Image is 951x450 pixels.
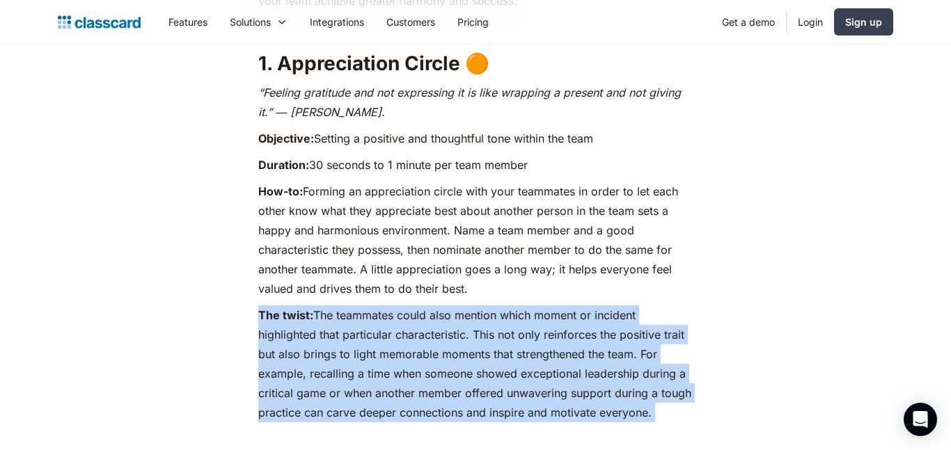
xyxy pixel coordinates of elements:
[58,13,141,32] a: home
[446,6,500,38] a: Pricing
[230,15,271,29] div: Solutions
[258,86,681,119] em: “Feeling gratitude and not expressing it is like wrapping a present and not giving it.” ― [PERSON...
[299,6,375,38] a: Integrations
[258,51,489,75] strong: 1. Appreciation Circle 🟠
[258,131,314,145] strong: Objective:
[258,305,692,422] p: The teammates could also mention which moment or incident highlighted that particular characteris...
[375,6,446,38] a: Customers
[258,308,313,322] strong: The twist:
[258,182,692,298] p: Forming an appreciation circle with your teammates in order to let each other know what they appr...
[258,184,303,198] strong: How-to:
[787,6,834,38] a: Login
[258,158,309,172] strong: Duration:
[258,155,692,175] p: 30 seconds to 1 minute per team member
[904,403,937,436] div: Open Intercom Messenger
[834,8,893,35] a: Sign up
[219,6,299,38] div: Solutions
[845,15,882,29] div: Sign up
[711,6,786,38] a: Get a demo
[258,129,692,148] p: Setting a positive and thoughtful tone within the team
[258,429,692,449] p: ‍
[157,6,219,38] a: Features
